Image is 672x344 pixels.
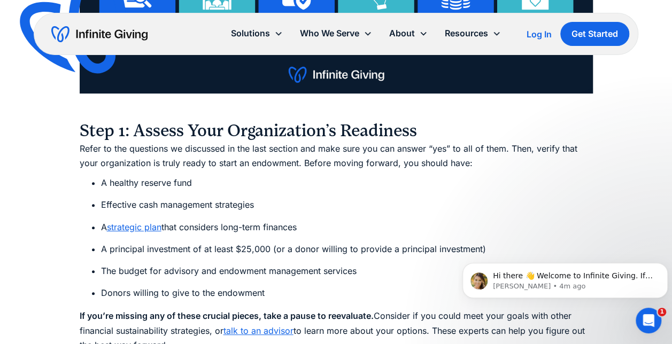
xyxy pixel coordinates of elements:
[389,26,415,41] div: About
[636,308,661,333] iframe: Intercom live chat
[51,26,148,43] a: home
[101,198,593,212] li: Effective cash management strategies
[658,308,666,316] span: 1
[101,242,593,256] li: A principal investment of at least $25,000 (or a donor willing to provide a principal investment)
[101,286,593,300] li: Donors willing to give to the endowment
[445,26,488,41] div: Resources
[300,26,359,41] div: Who We Serve
[223,325,293,336] a: talk to an advisor
[101,176,593,190] li: A healthy reserve fund
[80,99,593,142] h3: Step 1: Assess Your Organization’s Readiness
[527,30,552,38] div: Log In
[80,142,593,170] p: Refer to the questions we discussed in the last section and make sure you can answer “yes” to all...
[458,240,672,315] iframe: Intercom notifications message
[101,264,593,278] li: The budget for advisory and endowment management services
[527,28,552,41] a: Log In
[381,22,436,45] div: About
[560,22,629,46] a: Get Started
[107,222,161,232] a: strategic plan
[231,26,270,41] div: Solutions
[291,22,381,45] div: Who We Serve
[101,220,593,234] li: A that considers long-term finances
[222,22,291,45] div: Solutions
[80,310,374,321] strong: If you’re missing any of these crucial pieces, take a pause to reevaluate.
[436,22,509,45] div: Resources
